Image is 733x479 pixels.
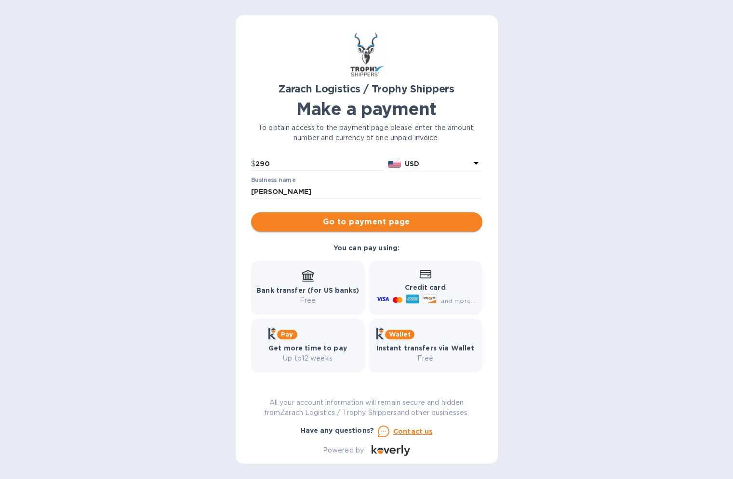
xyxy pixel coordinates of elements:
[333,244,400,252] b: You can pay using:
[251,184,482,199] input: Enter business name
[251,99,482,119] h1: Make a payment
[440,297,476,304] span: and more...
[256,296,359,306] p: Free
[251,398,482,418] p: All your account information will remain secure and hidden from Zarach Logistics / Trophy Shipper...
[388,161,401,168] img: USD
[259,216,475,228] span: Go to payment page
[281,331,293,338] b: Pay
[256,286,359,294] b: Bank transfer (for US banks)
[251,212,482,232] button: Go to payment page
[251,178,295,183] label: Business name
[405,284,445,291] b: Credit card
[376,344,475,352] b: Instant transfers via Wallet
[389,331,411,338] b: Wallet
[268,353,347,363] p: Up to 12 weeks
[405,160,419,168] b: USD
[251,123,482,143] p: To obtain access to the payment page please enter the amount, number and currency of one unpaid i...
[393,427,433,435] u: Contact us
[301,427,374,434] b: Have any questions?
[268,344,347,352] b: Get more time to pay
[251,159,255,169] p: $
[255,157,385,171] input: 0.00
[376,353,475,363] p: Free
[279,83,454,95] b: Zarach Logistics / Trophy Shippers
[323,445,364,455] p: Powered by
